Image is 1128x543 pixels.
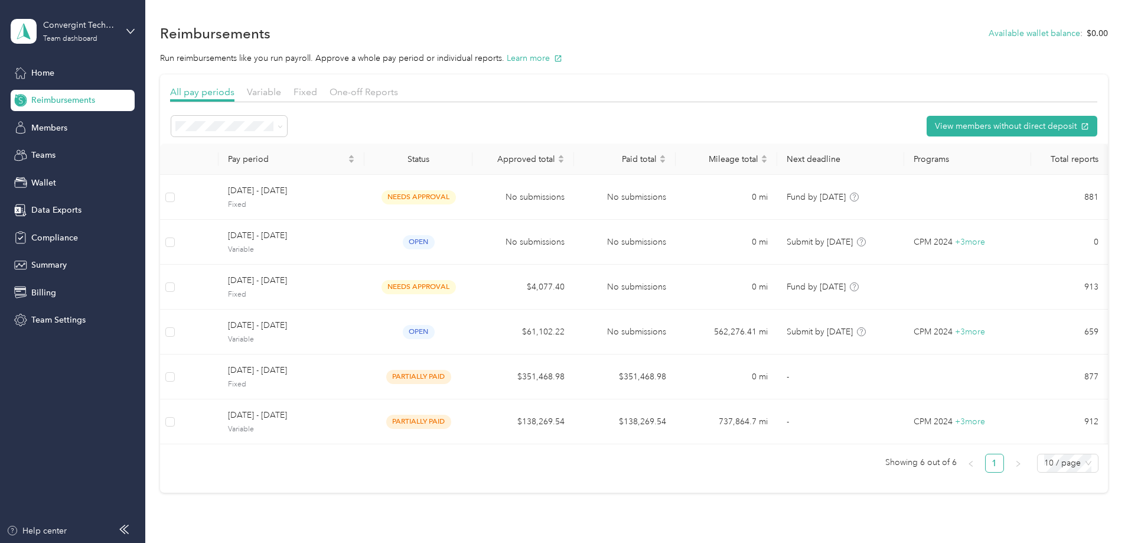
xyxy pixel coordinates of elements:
[1015,460,1022,467] span: right
[927,116,1097,136] button: View members without direct deposit
[348,153,355,160] span: caret-up
[330,86,398,97] span: One-off Reports
[787,327,853,337] span: Submit by [DATE]
[31,314,86,326] span: Team Settings
[160,27,270,40] h1: Reimbursements
[787,282,846,292] span: Fund by [DATE]
[31,67,54,79] span: Home
[1009,454,1028,473] li: Next Page
[558,158,565,165] span: caret-down
[31,122,67,134] span: Members
[1031,399,1107,444] td: 912
[403,325,435,339] span: open
[386,415,451,428] span: partially paid
[31,232,78,244] span: Compliance
[348,158,355,165] span: caret-down
[574,310,676,355] td: No submissions
[904,144,1031,175] th: Programs
[294,86,317,97] span: Fixed
[685,154,758,164] span: Mileage total
[382,280,456,294] span: needs approval
[1087,27,1108,40] span: $0.00
[170,86,234,97] span: All pay periods
[472,355,574,399] td: $351,468.98
[659,153,666,160] span: caret-up
[507,52,562,64] button: Learn more
[787,417,789,427] span: -
[43,35,97,43] div: Team dashboard
[403,235,435,249] span: open
[228,200,355,210] span: Fixed
[676,399,777,444] td: 737,864.7 mi
[228,379,355,390] span: Fixed
[228,245,355,255] span: Variable
[1037,454,1098,473] div: Page Size
[31,177,56,189] span: Wallet
[761,153,768,160] span: caret-up
[228,154,345,164] span: Pay period
[228,424,355,435] span: Variable
[1080,27,1083,40] span: :
[676,144,777,175] th: Mileage total
[787,372,789,382] span: -
[885,454,957,472] span: Showing 6 out of 6
[247,86,281,97] span: Variable
[31,149,56,161] span: Teams
[989,27,1080,40] button: Available wallet balance
[472,175,574,220] td: No submissions
[31,287,56,299] span: Billing
[219,144,364,175] th: Pay period
[961,454,980,473] button: left
[31,259,67,271] span: Summary
[574,355,676,399] td: $351,468.98
[31,94,95,106] span: Reimbursements
[914,326,953,339] span: CPM 2024
[228,274,355,287] span: [DATE] - [DATE]
[1062,477,1128,543] iframe: Everlance-gr Chat Button Frame
[583,154,657,164] span: Paid total
[777,355,904,399] td: -
[1031,355,1107,399] td: 877
[472,144,574,175] th: Approved total
[472,399,574,444] td: $138,269.54
[43,19,117,31] div: Convergint Technologies
[676,220,777,265] td: 0 mi
[985,454,1004,473] li: 1
[574,175,676,220] td: No submissions
[676,265,777,310] td: 0 mi
[676,355,777,399] td: 0 mi
[1044,454,1091,472] span: 10 / page
[787,192,846,202] span: Fund by [DATE]
[761,158,768,165] span: caret-down
[967,460,974,467] span: left
[558,153,565,160] span: caret-up
[482,154,555,164] span: Approved total
[1031,144,1107,175] th: Total reports
[986,454,1003,472] a: 1
[1031,220,1107,265] td: 0
[228,409,355,422] span: [DATE] - [DATE]
[574,220,676,265] td: No submissions
[574,265,676,310] td: No submissions
[374,154,463,164] div: Status
[676,310,777,355] td: 562,276.41 mi
[914,415,953,428] span: CPM 2024
[574,144,676,175] th: Paid total
[955,327,985,337] span: + 3 more
[382,190,456,204] span: needs approval
[228,334,355,345] span: Variable
[228,319,355,332] span: [DATE] - [DATE]
[228,364,355,377] span: [DATE] - [DATE]
[31,204,81,216] span: Data Exports
[472,220,574,265] td: No submissions
[472,310,574,355] td: $61,102.22
[228,290,355,300] span: Fixed
[386,370,451,383] span: partially paid
[1031,310,1107,355] td: 659
[955,237,985,247] span: + 3 more
[6,525,67,537] button: Help center
[961,454,980,473] li: Previous Page
[1009,454,1028,473] button: right
[676,175,777,220] td: 0 mi
[955,417,985,427] span: + 3 more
